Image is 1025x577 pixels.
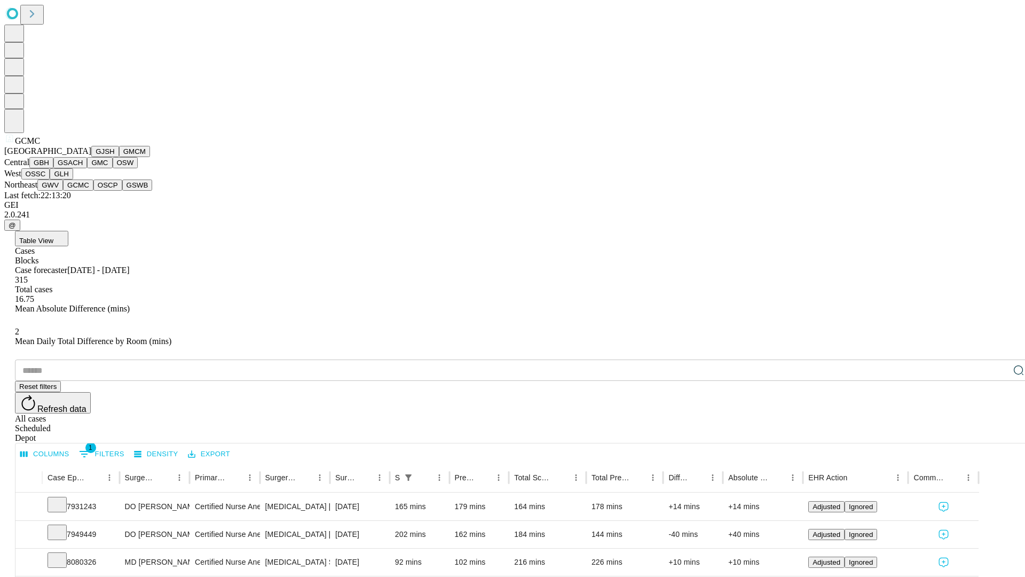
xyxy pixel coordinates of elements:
span: Case forecaster [15,266,67,275]
button: @ [4,220,20,231]
button: Sort [554,470,569,485]
button: Sort [227,470,242,485]
button: GSWB [122,180,153,191]
div: 164 mins [514,493,581,520]
div: Scheduled In Room Duration [395,473,400,482]
span: Last fetch: 22:13:20 [4,191,71,200]
div: 92 mins [395,549,444,576]
button: GWV [37,180,63,191]
div: [MEDICAL_DATA] SKIN AND [MEDICAL_DATA] [265,549,325,576]
div: [DATE] [335,549,384,576]
button: Sort [630,470,645,485]
button: OSSC [21,168,50,180]
div: 178 mins [592,493,658,520]
span: 315 [15,275,28,284]
button: Menu [491,470,506,485]
div: [MEDICAL_DATA] [MEDICAL_DATA] REPAIR WO/ MESH [265,493,325,520]
span: 2 [15,327,19,336]
button: GJSH [91,146,119,157]
div: Total Scheduled Duration [514,473,553,482]
div: EHR Action [808,473,847,482]
button: Reset filters [15,381,61,392]
button: Adjusted [808,501,845,512]
button: GMC [87,157,112,168]
button: Menu [961,470,976,485]
span: Northeast [4,180,37,189]
span: GCMC [15,136,40,145]
button: Ignored [845,529,877,540]
button: Expand [21,553,37,572]
div: +10 mins [668,549,717,576]
button: GLH [50,168,73,180]
div: Predicted In Room Duration [455,473,476,482]
button: Ignored [845,501,877,512]
button: Sort [87,470,102,485]
div: 144 mins [592,521,658,548]
div: 2.0.241 [4,210,1021,220]
div: Difference [668,473,689,482]
span: Ignored [849,503,873,511]
div: 202 mins [395,521,444,548]
div: Certified Nurse Anesthetist [195,493,254,520]
button: Adjusted [808,529,845,540]
span: Reset filters [19,383,57,391]
button: Menu [705,470,720,485]
button: GBH [29,157,53,168]
div: 7949449 [48,521,114,548]
div: +14 mins [728,493,798,520]
button: Ignored [845,557,877,568]
span: Table View [19,237,53,245]
button: Menu [372,470,387,485]
div: DO [PERSON_NAME] [PERSON_NAME] [125,493,184,520]
div: 8080326 [48,549,114,576]
button: Menu [172,470,187,485]
button: Sort [417,470,432,485]
span: Adjusted [813,531,840,539]
button: OSW [113,157,138,168]
div: Primary Service [195,473,226,482]
div: MD [PERSON_NAME] [125,549,184,576]
span: Adjusted [813,558,840,566]
button: Density [131,446,181,463]
div: +10 mins [728,549,798,576]
span: [GEOGRAPHIC_DATA] [4,146,91,155]
button: Sort [848,470,863,485]
button: Menu [312,470,327,485]
button: Table View [15,231,68,246]
button: Menu [569,470,584,485]
span: Adjusted [813,503,840,511]
div: 184 mins [514,521,581,548]
div: Case Epic Id [48,473,86,482]
button: Show filters [76,446,127,463]
span: 1 [85,442,96,453]
button: Expand [21,526,37,544]
button: GMCM [119,146,150,157]
span: Central [4,158,29,167]
span: Total cases [15,285,52,294]
button: Select columns [18,446,72,463]
button: Expand [21,498,37,517]
button: Show filters [401,470,416,485]
button: Sort [770,470,785,485]
div: [DATE] [335,521,384,548]
button: GSACH [53,157,87,168]
div: 216 mins [514,549,581,576]
button: Menu [102,470,117,485]
button: Adjusted [808,557,845,568]
button: Menu [432,470,447,485]
div: +40 mins [728,521,798,548]
button: Refresh data [15,392,91,414]
span: Refresh data [37,404,86,414]
button: Export [185,446,233,463]
div: +14 mins [668,493,717,520]
div: Certified Nurse Anesthetist [195,521,254,548]
div: 162 mins [455,521,504,548]
span: Ignored [849,531,873,539]
button: OSCP [93,180,122,191]
button: Menu [242,470,257,485]
div: DO [PERSON_NAME] [PERSON_NAME] [125,521,184,548]
button: Sort [690,470,705,485]
div: 102 mins [455,549,504,576]
span: Mean Daily Total Difference by Room (mins) [15,337,171,346]
button: Sort [297,470,312,485]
